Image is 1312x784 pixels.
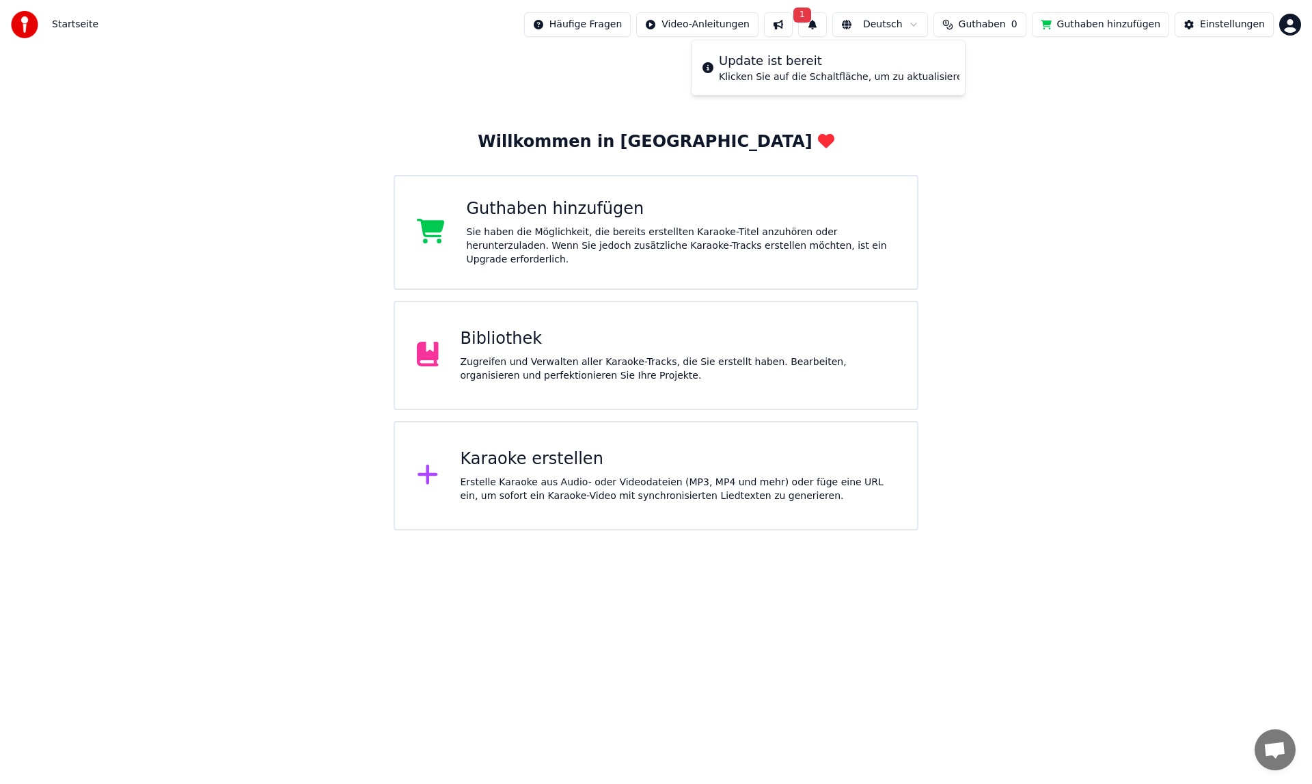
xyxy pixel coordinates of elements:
[636,12,758,37] button: Video-Anleitungen
[461,448,896,470] div: Karaoke erstellen
[1200,18,1265,31] div: Einstellungen
[461,328,896,350] div: Bibliothek
[11,11,38,38] img: youka
[959,18,1006,31] span: Guthaben
[478,131,834,153] div: Willkommen in [GEOGRAPHIC_DATA]
[1255,729,1296,770] div: Chat öffnen
[798,12,827,37] button: 1
[793,8,811,23] span: 1
[1032,12,1170,37] button: Guthaben hinzufügen
[52,18,98,31] nav: breadcrumb
[719,51,968,70] div: Update ist bereit
[1011,18,1017,31] span: 0
[52,18,98,31] span: Startseite
[719,70,968,84] div: Klicken Sie auf die Schaltfläche, um zu aktualisieren
[467,226,896,267] div: Sie haben die Möglichkeit, die bereits erstellten Karaoke-Titel anzuhören oder herunterzuladen. W...
[524,12,631,37] button: Häufige Fragen
[933,12,1026,37] button: Guthaben0
[461,355,896,383] div: Zugreifen und Verwalten aller Karaoke-Tracks, die Sie erstellt haben. Bearbeiten, organisieren un...
[1175,12,1274,37] button: Einstellungen
[461,476,896,503] div: Erstelle Karaoke aus Audio- oder Videodateien (MP3, MP4 und mehr) oder füge eine URL ein, um sofo...
[467,198,896,220] div: Guthaben hinzufügen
